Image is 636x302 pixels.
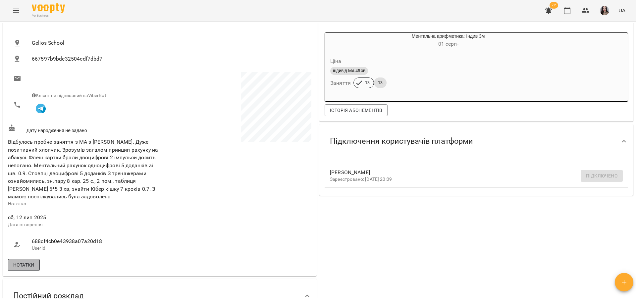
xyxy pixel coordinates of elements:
[32,39,306,47] span: Gelios School
[330,57,342,66] h6: Ціна
[13,291,84,301] span: Постійний розклад
[600,6,609,15] img: 23d2127efeede578f11da5c146792859.jpg
[330,68,368,74] span: індивід МА 45 хв
[7,123,160,135] div: Дату народження не задано
[325,33,540,96] button: Ментальна арифметика: Індив 3м01 серп- Цінаіндивід МА 45 хвЗаняття1313
[438,41,458,47] span: 01 серп -
[616,4,628,17] button: UA
[8,201,158,207] p: Нотатка
[618,7,625,14] span: UA
[32,55,306,63] span: 667597b9bde32504cdf7dbd7
[330,106,382,114] span: Історія абонементів
[32,3,65,13] img: Voopty Logo
[330,176,612,183] p: Зареєстровано: [DATE] 20:09
[8,222,158,228] p: Дата створення
[32,99,50,117] button: Клієнт підписаний на VooptyBot
[374,80,387,86] span: 13
[8,139,158,200] span: Відбулось пробне заняття з МА з [PERSON_NAME]. Дуже позитивний хлопчик. Зрозумів загалом принцип ...
[32,237,153,245] span: 688cf4cb0e43938a07a20d18
[357,33,540,49] div: Ментальна арифметика: Індив 3м
[8,3,24,19] button: Menu
[36,104,46,114] img: Telegram
[330,78,351,88] h6: Заняття
[32,14,65,18] span: For Business
[32,93,108,98] span: Клієнт не підписаний на ViberBot!
[32,245,153,252] p: UserId
[325,104,388,116] button: Історія абонементів
[550,2,558,9] span: 72
[8,259,40,271] button: Нотатки
[330,169,612,176] span: [PERSON_NAME]
[8,214,158,222] span: сб, 12 лип 2025
[319,124,633,158] div: Підключення користувачів платформи
[330,136,473,146] span: Підключення користувачів платформи
[361,80,374,86] span: 13
[325,33,357,49] div: Ментальна арифметика: Індив 3м
[13,261,34,269] span: Нотатки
